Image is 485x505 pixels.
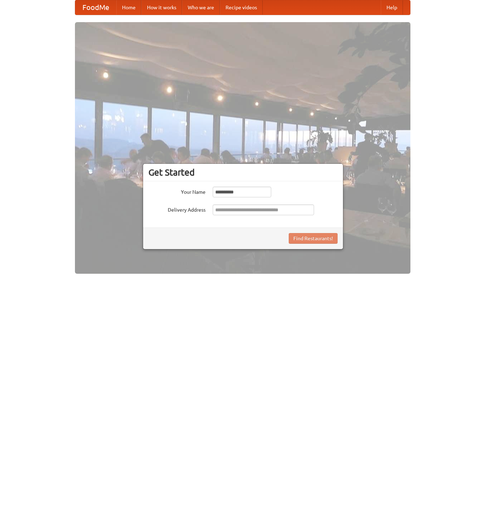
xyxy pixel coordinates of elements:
[182,0,220,15] a: Who we are
[148,187,206,196] label: Your Name
[116,0,141,15] a: Home
[148,204,206,213] label: Delivery Address
[75,0,116,15] a: FoodMe
[148,167,338,178] h3: Get Started
[220,0,263,15] a: Recipe videos
[141,0,182,15] a: How it works
[381,0,403,15] a: Help
[289,233,338,244] button: Find Restaurants!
